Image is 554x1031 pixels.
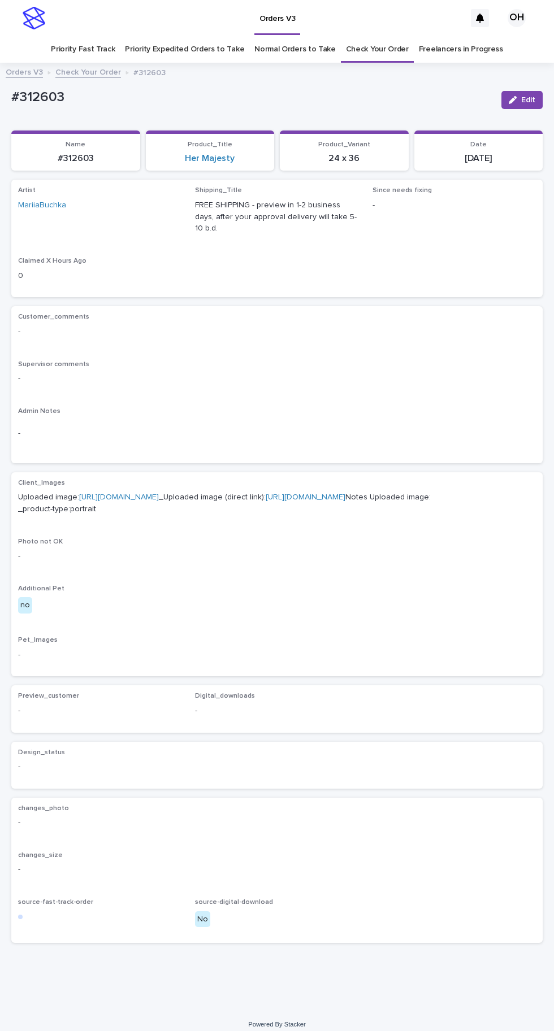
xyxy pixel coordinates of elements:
span: Pet_Images [18,637,58,643]
p: #312603 [11,89,492,106]
span: Preview_customer [18,693,79,699]
span: Product_Title [188,141,232,148]
a: Normal Orders to Take [254,36,336,63]
a: [URL][DOMAIN_NAME] [79,493,159,501]
p: #312603 [133,66,166,78]
p: - [373,199,536,211]
span: Edit [521,96,535,104]
p: #312603 [18,153,133,164]
span: Shipping_Title [195,187,242,194]
p: - [18,550,536,562]
span: Photo not OK [18,538,63,545]
a: [URL][DOMAIN_NAME] [266,493,345,501]
a: Freelancers in Progress [419,36,503,63]
p: - [18,864,536,876]
img: stacker-logo-s-only.png [23,7,45,29]
p: Uploaded image: _Uploaded image (direct link): Notes Uploaded image: _product-type:portrait [18,491,536,515]
div: no [18,597,32,614]
span: Date [470,141,487,148]
p: - [18,373,536,385]
span: Claimed X Hours Ago [18,258,86,264]
p: 0 [18,270,181,282]
a: Orders V3 [6,65,43,78]
a: Check Your Order [346,36,409,63]
a: Priority Expedited Orders to Take [125,36,244,63]
span: changes_size [18,852,63,859]
p: - [18,428,536,440]
span: changes_photo [18,805,69,812]
a: Priority Fast Track [51,36,115,63]
span: source-digital-download [195,899,273,906]
a: Her Majesty [185,153,235,164]
span: Artist [18,187,36,194]
span: Client_Images [18,480,65,486]
span: Name [66,141,85,148]
p: - [18,761,181,773]
span: Additional Pet [18,585,64,592]
p: - [18,705,181,717]
button: Edit [501,91,543,109]
span: Since needs fixing [373,187,432,194]
span: Digital_downloads [195,693,255,699]
span: source-fast-track-order [18,899,93,906]
span: Supervisor comments [18,361,89,368]
span: Product_Variant [318,141,370,148]
div: No [195,911,210,928]
p: 24 x 36 [287,153,402,164]
p: [DATE] [421,153,536,164]
p: - [18,649,536,661]
p: - [18,326,536,338]
p: - [195,705,358,717]
p: FREE SHIPPING - preview in 1-2 business days, after your approval delivery will take 5-10 b.d. [195,199,358,234]
span: Admin Notes [18,408,60,415]
a: Check Your Order [55,65,121,78]
div: OH [508,9,526,27]
a: MariiaBuchka [18,199,66,211]
span: Design_status [18,749,65,756]
a: Powered By Stacker [248,1021,305,1028]
p: - [18,817,536,829]
span: Customer_comments [18,314,89,320]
